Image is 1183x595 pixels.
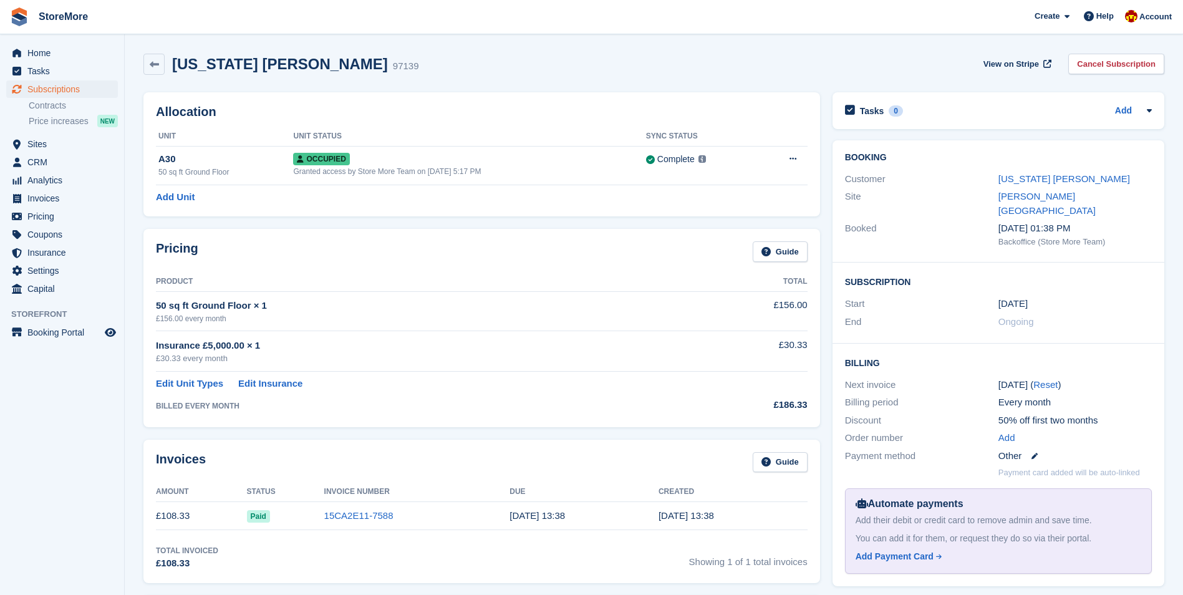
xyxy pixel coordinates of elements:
[6,62,118,80] a: menu
[1115,104,1132,119] a: Add
[156,127,293,147] th: Unit
[156,190,195,205] a: Add Unit
[998,431,1015,445] a: Add
[6,208,118,225] a: menu
[998,316,1034,327] span: Ongoing
[845,297,998,311] div: Start
[998,221,1152,236] div: [DATE] 01:38 PM
[856,514,1141,527] div: Add their debit or credit card to remove admin and save time.
[156,352,685,365] div: £30.33 every month
[34,6,93,27] a: StoreMore
[247,482,324,502] th: Status
[998,236,1152,248] div: Backoffice (Store More Team)
[659,510,714,521] time: 2025-07-22 12:38:38 UTC
[27,153,102,171] span: CRM
[659,482,808,502] th: Created
[845,395,998,410] div: Billing period
[172,56,388,72] h2: [US_STATE] [PERSON_NAME]
[998,173,1130,184] a: [US_STATE] [PERSON_NAME]
[689,545,808,571] span: Showing 1 of 1 total invoices
[856,550,934,563] div: Add Payment Card
[27,280,102,297] span: Capital
[889,105,903,117] div: 0
[6,172,118,189] a: menu
[156,313,685,324] div: £156.00 every month
[856,532,1141,545] div: You can add it for them, or request they do so via their portal.
[29,100,118,112] a: Contracts
[29,115,89,127] span: Price increases
[6,280,118,297] a: menu
[685,398,808,412] div: £186.33
[698,155,706,163] img: icon-info-grey-7440780725fd019a000dd9b08b2336e03edf1995a4989e88bcd33f0948082b44.svg
[156,545,218,556] div: Total Invoiced
[685,272,808,292] th: Total
[293,153,349,165] span: Occupied
[509,510,565,521] time: 2025-07-23 12:38:37 UTC
[6,135,118,153] a: menu
[27,135,102,153] span: Sites
[156,452,206,473] h2: Invoices
[27,80,102,98] span: Subscriptions
[27,190,102,207] span: Invoices
[97,115,118,127] div: NEW
[156,339,685,353] div: Insurance £5,000.00 × 1
[998,191,1096,216] a: [PERSON_NAME][GEOGRAPHIC_DATA]
[998,449,1152,463] div: Other
[27,324,102,341] span: Booking Portal
[156,105,808,119] h2: Allocation
[11,308,124,321] span: Storefront
[27,226,102,243] span: Coupons
[646,127,758,147] th: Sync Status
[156,272,685,292] th: Product
[156,299,685,313] div: 50 sq ft Ground Floor × 1
[845,190,998,218] div: Site
[393,59,419,74] div: 97139
[156,556,218,571] div: £108.33
[324,482,510,502] th: Invoice Number
[156,502,247,530] td: £108.33
[845,153,1152,163] h2: Booking
[27,62,102,80] span: Tasks
[6,44,118,62] a: menu
[156,241,198,262] h2: Pricing
[845,449,998,463] div: Payment method
[998,467,1140,479] p: Payment card added will be auto-linked
[6,226,118,243] a: menu
[845,431,998,445] div: Order number
[845,172,998,186] div: Customer
[156,482,247,502] th: Amount
[10,7,29,26] img: stora-icon-8386f47178a22dfd0bd8f6a31ec36ba5ce8667c1dd55bd0f319d3a0aa187defe.svg
[845,356,1152,369] h2: Billing
[293,166,645,177] div: Granted access by Store More Team on [DATE] 5:17 PM
[998,378,1152,392] div: [DATE] ( )
[324,510,394,521] a: 15CA2E11-7588
[158,152,293,167] div: A30
[753,241,808,262] a: Guide
[845,275,1152,288] h2: Subscription
[27,262,102,279] span: Settings
[29,114,118,128] a: Price increases NEW
[238,377,302,391] a: Edit Insurance
[1139,11,1172,23] span: Account
[845,378,998,392] div: Next invoice
[753,452,808,473] a: Guide
[1035,10,1060,22] span: Create
[156,400,685,412] div: BILLED EVERY MONTH
[983,58,1039,70] span: View on Stripe
[27,172,102,189] span: Analytics
[158,167,293,178] div: 50 sq ft Ground Floor
[6,190,118,207] a: menu
[6,80,118,98] a: menu
[509,482,659,502] th: Due
[1068,54,1164,74] a: Cancel Subscription
[6,244,118,261] a: menu
[845,221,998,248] div: Booked
[856,550,1136,563] a: Add Payment Card
[27,44,102,62] span: Home
[845,414,998,428] div: Discount
[6,262,118,279] a: menu
[657,153,695,166] div: Complete
[998,297,1028,311] time: 2025-07-22 00:00:00 UTC
[6,153,118,171] a: menu
[103,325,118,340] a: Preview store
